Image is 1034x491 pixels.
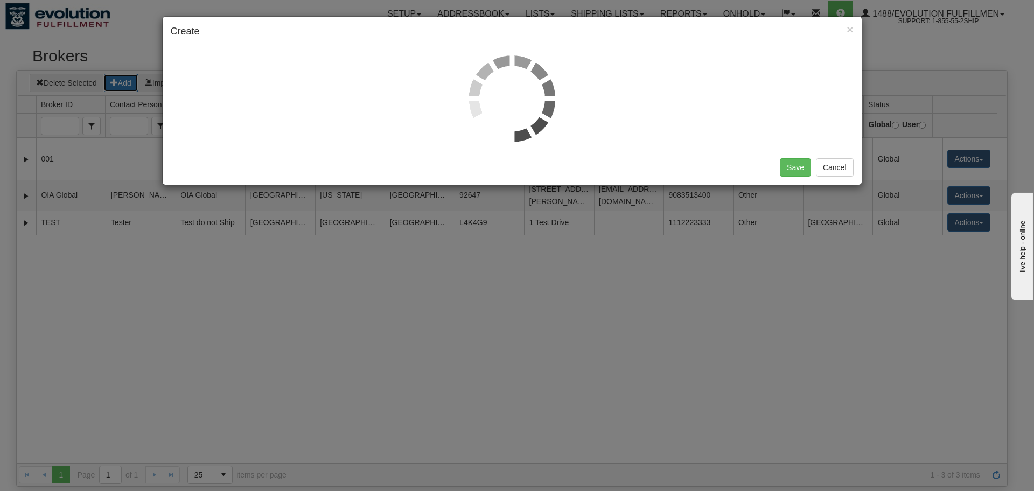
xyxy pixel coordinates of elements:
[8,9,100,17] div: live help - online
[1009,191,1033,300] iframe: chat widget
[780,158,811,177] button: Save
[847,24,853,35] button: Close
[171,25,854,39] h4: Create
[847,23,853,36] span: ×
[469,55,555,142] img: loader.gif
[816,158,854,177] button: Cancel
